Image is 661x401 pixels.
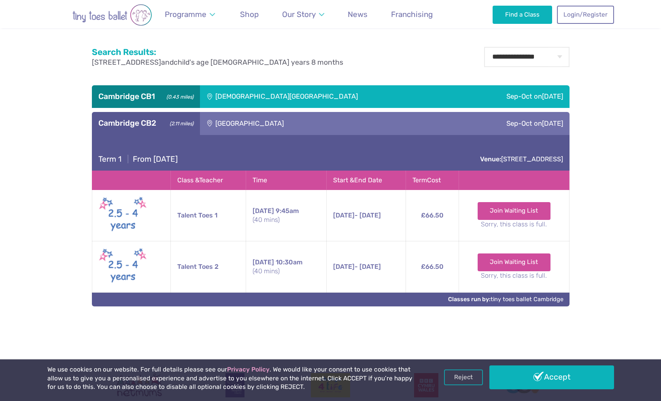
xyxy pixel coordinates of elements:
[165,10,206,19] span: Programme
[448,296,563,303] a: Classes run by:tiny toes ballet Cambridge
[174,58,343,66] span: child's age [DEMOGRAPHIC_DATA] years 8 months
[333,211,355,219] span: [DATE]
[92,47,343,57] h2: Search Results:
[465,271,562,280] small: Sorry, this class is full.
[98,154,178,164] h4: From [DATE]
[200,85,459,108] div: [DEMOGRAPHIC_DATA][GEOGRAPHIC_DATA]
[465,220,562,229] small: Sorry, this class is full.
[406,241,459,292] td: £66.50
[200,112,409,135] div: [GEOGRAPHIC_DATA]
[253,267,320,276] small: (40 mins)
[240,10,259,19] span: Shop
[47,4,177,26] img: tiny toes ballet
[98,154,121,164] span: Term 1
[246,241,327,292] td: 10:30am
[557,6,614,23] a: Login/Register
[542,119,563,127] span: [DATE]
[171,171,246,190] th: Class & Teacher
[391,10,433,19] span: Franchising
[448,296,491,303] strong: Classes run by:
[171,190,246,241] td: Talent Toes 1
[406,190,459,241] td: £66.50
[278,5,328,24] a: Our Story
[459,85,569,108] div: Sep-Oct on
[98,92,193,101] h3: Cambridge CB1
[253,207,274,215] span: [DATE]
[253,215,320,224] small: (40 mins)
[348,10,368,19] span: News
[493,6,552,23] a: Find a Class
[406,171,459,190] th: Term Cost
[478,202,551,220] a: Join Waiting List
[164,92,193,100] small: (0.43 miles)
[478,253,551,271] a: Join Waiting List
[344,5,372,24] a: News
[333,211,381,219] span: - [DATE]
[333,263,381,270] span: - [DATE]
[326,171,406,190] th: Start & End Date
[171,241,246,292] td: Talent Toes 2
[99,246,147,287] img: Talent toes New (May 2025)
[444,369,483,385] a: Reject
[480,155,563,163] a: Venue:[STREET_ADDRESS]
[98,118,193,128] h3: Cambridge CB2
[92,58,161,66] span: [STREET_ADDRESS]
[253,258,274,266] span: [DATE]
[47,365,416,392] p: We use cookies on our website. For full details please see our . We would like your consent to us...
[167,118,193,127] small: (2.11 miles)
[542,92,563,100] span: [DATE]
[387,5,437,24] a: Franchising
[246,171,327,190] th: Time
[246,190,327,241] td: 9:45am
[282,10,316,19] span: Our Story
[333,263,355,270] span: [DATE]
[236,5,263,24] a: Shop
[161,5,219,24] a: Programme
[227,366,270,373] a: Privacy Policy
[480,155,501,163] strong: Venue:
[99,195,147,236] img: Talent toes New (May 2025)
[489,365,614,389] a: Accept
[409,112,570,135] div: Sep-Oct on
[123,154,133,164] span: |
[92,57,343,68] p: and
